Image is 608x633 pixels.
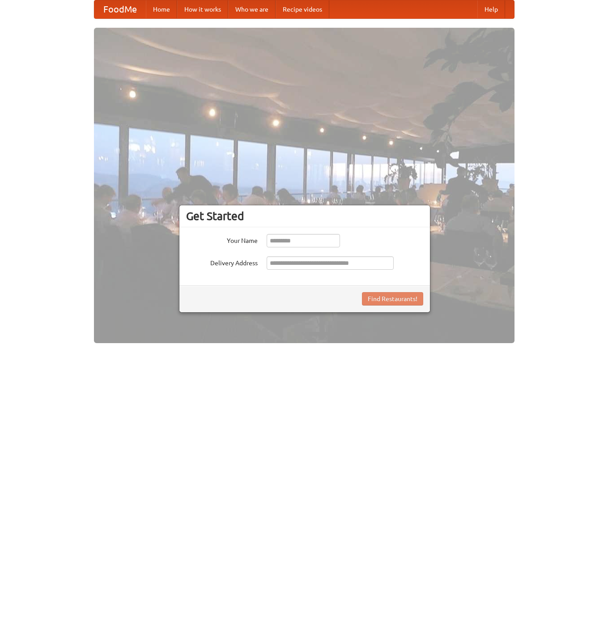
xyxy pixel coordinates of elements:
[362,292,423,306] button: Find Restaurants!
[186,234,258,245] label: Your Name
[186,256,258,268] label: Delivery Address
[186,209,423,223] h3: Get Started
[228,0,276,18] a: Who we are
[146,0,177,18] a: Home
[477,0,505,18] a: Help
[94,0,146,18] a: FoodMe
[177,0,228,18] a: How it works
[276,0,329,18] a: Recipe videos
